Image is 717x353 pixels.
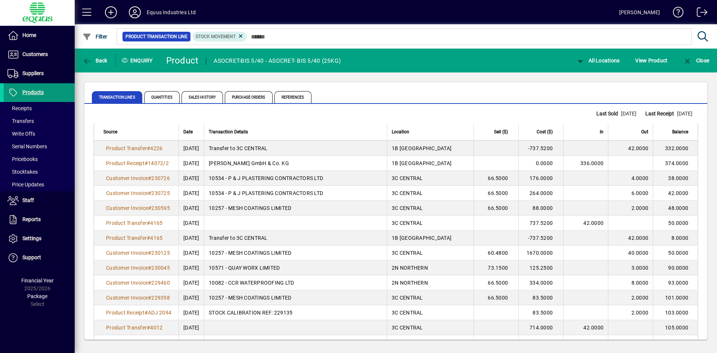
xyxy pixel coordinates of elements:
[204,290,387,305] td: 10257 - MESH COATINGS LIMITED
[653,305,698,320] td: 103.0000
[474,290,518,305] td: 66.5000
[183,128,199,136] div: Date
[4,140,75,153] a: Serial Numbers
[653,216,698,230] td: 50.0000
[92,91,142,103] span: Transaction Lines
[103,338,165,347] a: Product Transfer#4012
[631,310,649,316] span: 2.0000
[179,141,204,156] td: [DATE]
[179,320,204,335] td: [DATE]
[392,280,428,286] span: 2N NORTHERN
[474,260,518,275] td: 73.1500
[151,175,170,181] span: 230726
[148,205,151,211] span: #
[103,128,174,136] div: Source
[4,64,75,83] a: Suppliers
[675,54,717,67] app-page-header-button: Close enquiry
[179,156,204,171] td: [DATE]
[653,275,698,290] td: 93.0000
[193,32,247,41] mat-chip: Product Transaction Type: Stock movement
[21,278,54,284] span: Financial Year
[653,260,698,275] td: 90.0000
[147,235,150,241] span: #
[148,190,151,196] span: #
[392,145,451,151] span: 1B [GEOGRAPHIC_DATA]
[4,165,75,178] a: Stocktakes
[103,264,173,272] a: Customer Invoice#230045
[125,33,187,40] span: Product Transaction Line
[103,128,117,136] span: Source
[179,201,204,216] td: [DATE]
[22,235,41,241] span: Settings
[181,91,223,103] span: Sales History
[7,118,34,124] span: Transfers
[150,220,162,226] span: 4165
[22,51,48,57] span: Customers
[635,55,667,66] span: View Product
[103,309,174,317] a: Product Receipt#ADJ 2094
[106,325,147,331] span: Product Transfer
[183,128,193,136] span: Date
[204,275,387,290] td: 10082 - CCR WATERPROOFING LTD
[392,128,409,136] span: Location
[683,58,709,64] span: Close
[7,105,32,111] span: Receipts
[653,230,698,245] td: 8.0000
[633,54,669,67] button: View Product
[27,293,47,299] span: Package
[631,190,649,196] span: 6.0000
[148,265,151,271] span: #
[392,265,428,271] span: 2N NORTHERN
[518,201,563,216] td: 88.0000
[123,6,147,19] button: Profile
[653,156,698,171] td: 374.0000
[179,245,204,260] td: [DATE]
[518,260,563,275] td: 125.2500
[7,131,35,137] span: Write Offs
[204,156,387,171] td: [PERSON_NAME] GmbH & Co. KG
[106,205,148,211] span: Customer Invoice
[75,54,116,67] app-page-header-button: Back
[179,305,204,320] td: [DATE]
[518,216,563,230] td: 737.5200
[628,235,648,241] span: 42.0000
[474,171,518,186] td: 66.5000
[653,201,698,216] td: 48.0000
[474,245,518,260] td: 60.4800
[179,260,204,275] td: [DATE]
[81,54,109,67] button: Back
[4,210,75,229] a: Reports
[4,178,75,191] a: Price Updates
[392,220,423,226] span: 3C CENTRAL
[392,205,423,211] span: 3C CENTRAL
[148,295,151,301] span: #
[148,280,151,286] span: #
[518,141,563,156] td: -737.5200
[225,91,273,103] span: Purchase Orders
[106,220,147,226] span: Product Transfer
[204,260,387,275] td: 10571 - QUAY WORX LIMITED
[568,54,628,67] app-page-header-button: Change Location
[631,205,649,211] span: 2.0000
[537,128,553,136] span: Cost ($)
[474,275,518,290] td: 66.5000
[631,265,649,271] span: 3.0000
[106,190,148,196] span: Customer Invoice
[106,145,147,151] span: Product Transfer
[628,340,648,346] span: 42.0000
[204,141,387,156] td: Transfer to 3C CENTRAL
[576,58,620,64] span: All Locations
[106,265,148,271] span: Customer Invoice
[179,290,204,305] td: [DATE]
[672,128,688,136] span: Balance
[151,295,170,301] span: 229358
[144,91,180,103] span: Quantities
[274,91,311,103] span: References
[214,55,341,67] div: ASOCRET-BIS 5/40 - ASOCRET- BIS 5/40 (25KG)
[204,245,387,260] td: 10257 - MESH COATINGS LIMITED
[4,229,75,248] a: Settings
[653,186,698,201] td: 42.0000
[103,219,165,227] a: Product Transfer#4165
[22,197,34,203] span: Staff
[103,234,165,242] a: Product Transfer#4165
